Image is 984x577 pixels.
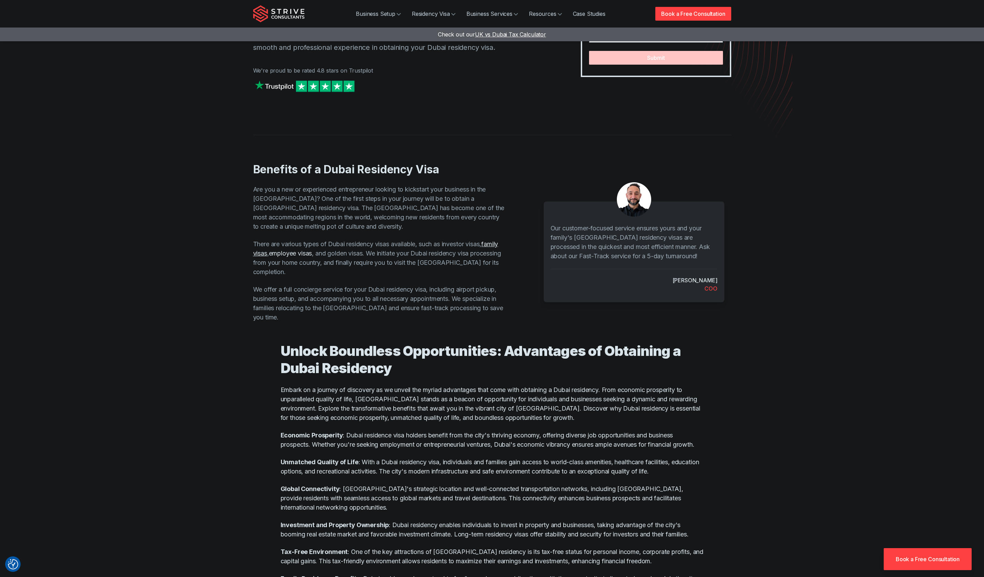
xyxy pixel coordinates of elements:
[281,458,359,466] strong: Unmatched Quality of Life
[704,284,717,293] div: COO
[281,548,348,555] strong: Tax-Free Environment
[253,239,507,276] p: There are various types of Dubai residency visas available, such as investor visas, , , and golde...
[253,66,554,75] p: We're proud to be rated 4.8 stars on Trustpilot
[281,432,343,439] strong: Economic Prosperity
[8,559,18,569] img: Revisit consent button
[253,163,507,176] h2: Benefits of a Dubai Residency Visa
[281,385,704,422] p: Embark on a journey of discovery as we unveil the myriad advantages that come with obtaining a Du...
[253,185,507,231] p: Are you a new or experienced entrepreneur looking to kickstart your business in the [GEOGRAPHIC_D...
[589,51,723,65] button: Submit
[8,559,18,569] button: Consent Preferences
[281,520,704,539] p: : Dubai residency enables individuals to invest in property and businesses, taking advantage of t...
[281,484,704,512] p: : [GEOGRAPHIC_DATA]'s strategic location and well-connected transportation networks, including [G...
[281,342,681,377] strong: Unlock Boundless Opportunities: Advantages of Obtaining a Dubai Residency
[475,31,546,38] span: UK vs Dubai Tax Calculator
[281,485,340,492] strong: Global Connectivity
[253,240,498,257] a: family visas
[567,7,611,21] a: Case Studies
[672,276,717,284] cite: [PERSON_NAME]
[253,79,356,94] img: Strive on Trustpilot
[269,250,312,257] a: employee visas
[655,7,731,21] a: Book a Free Consultation
[281,457,704,476] p: : With a Dubai residency visa, individuals and families gain access to world-class amenities, hea...
[281,431,704,449] p: : Dubai residence visa holders benefit from the city's thriving economy, offering diverse job opp...
[884,548,972,570] a: Book a Free Consultation
[617,182,651,217] img: aDXDSydWJ-7kSlbU_Untitleddesign-75-.png
[350,7,406,21] a: Business Setup
[551,224,717,261] p: Our customer-focused service ensures yours and your family's [GEOGRAPHIC_DATA] residency visas ar...
[523,7,567,21] a: Resources
[253,285,507,322] p: We offer a full concierge service for your Dubai residency visa, including airport pickup, busine...
[281,547,704,566] p: : One of the key attractions of [GEOGRAPHIC_DATA] residency is its tax-free status for personal i...
[438,31,546,38] a: Check out ourUK vs Dubai Tax Calculator
[406,7,461,21] a: Residency Visa
[461,7,523,21] a: Business Services
[253,5,305,22] img: Strive Consultants
[281,521,389,529] strong: Investment and Property Ownership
